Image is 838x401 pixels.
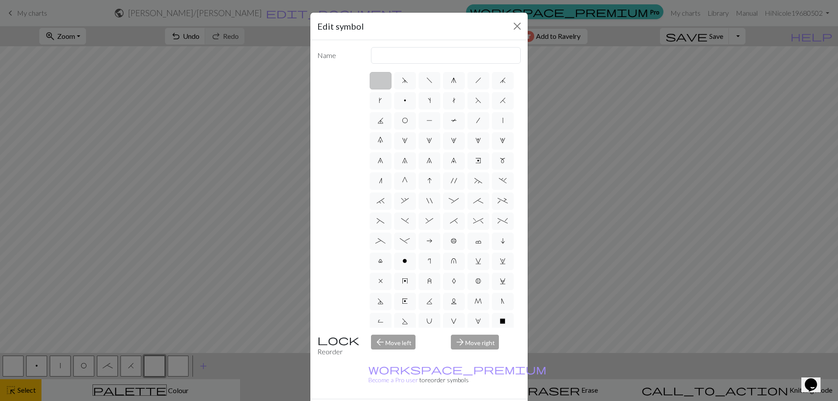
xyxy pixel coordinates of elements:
[404,97,406,104] span: p
[451,177,457,184] span: '
[379,97,382,104] span: k
[501,237,505,244] span: i
[402,117,408,124] span: O
[502,117,503,124] span: |
[500,137,505,144] span: 5
[426,117,433,124] span: P
[474,298,482,305] span: M
[801,366,829,392] iframe: chat widget
[402,318,408,325] span: S
[378,157,383,164] span: 6
[400,237,410,244] span: -
[378,117,384,124] span: J
[426,237,433,244] span: a
[426,217,433,224] span: &
[379,177,382,184] span: n
[475,318,481,325] span: W
[368,366,546,384] a: Become a Pro user
[452,278,456,284] span: A
[452,97,456,104] span: t
[498,197,508,204] span: +
[500,77,506,84] span: j
[402,137,408,144] span: 1
[426,137,432,144] span: 2
[475,278,481,284] span: B
[476,117,480,124] span: /
[402,278,408,284] span: y
[451,237,457,244] span: b
[451,298,457,305] span: L
[451,117,457,124] span: T
[377,197,385,204] span: `
[500,318,505,325] span: X
[401,217,409,224] span: )
[500,157,505,164] span: m
[451,257,457,264] span: u
[312,335,366,357] div: Reorder
[474,177,482,184] span: ~
[402,257,407,264] span: o
[378,318,384,325] span: R
[378,278,383,284] span: x
[402,177,408,184] span: G
[475,137,481,144] span: 4
[500,278,506,284] span: C
[426,77,433,84] span: f
[368,363,546,375] span: workspace_premium
[500,257,506,264] span: w
[377,217,385,224] span: (
[475,257,481,264] span: v
[498,217,508,224] span: %
[475,97,481,104] span: F
[500,97,506,104] span: H
[428,97,431,104] span: s
[451,77,457,84] span: g
[475,77,481,84] span: h
[426,197,433,204] span: "
[451,318,457,325] span: V
[378,257,383,264] span: l
[426,157,432,164] span: 8
[427,177,432,184] span: I
[426,318,432,325] span: U
[451,137,457,144] span: 3
[401,197,409,204] span: ,
[473,197,483,204] span: ;
[428,257,431,264] span: r
[510,19,524,33] button: Close
[368,366,546,384] small: to reorder symbols
[501,298,505,305] span: N
[451,157,457,164] span: 9
[312,47,366,64] label: Name
[426,298,433,305] span: K
[402,298,408,305] span: E
[473,217,483,224] span: ^
[427,278,432,284] span: z
[378,137,383,144] span: 0
[449,197,459,204] span: :
[378,298,384,305] span: D
[375,237,385,244] span: _
[402,157,408,164] span: 7
[402,77,408,84] span: d
[475,237,481,244] span: c
[475,157,481,164] span: e
[499,177,507,184] span: .
[317,20,364,33] h5: Edit symbol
